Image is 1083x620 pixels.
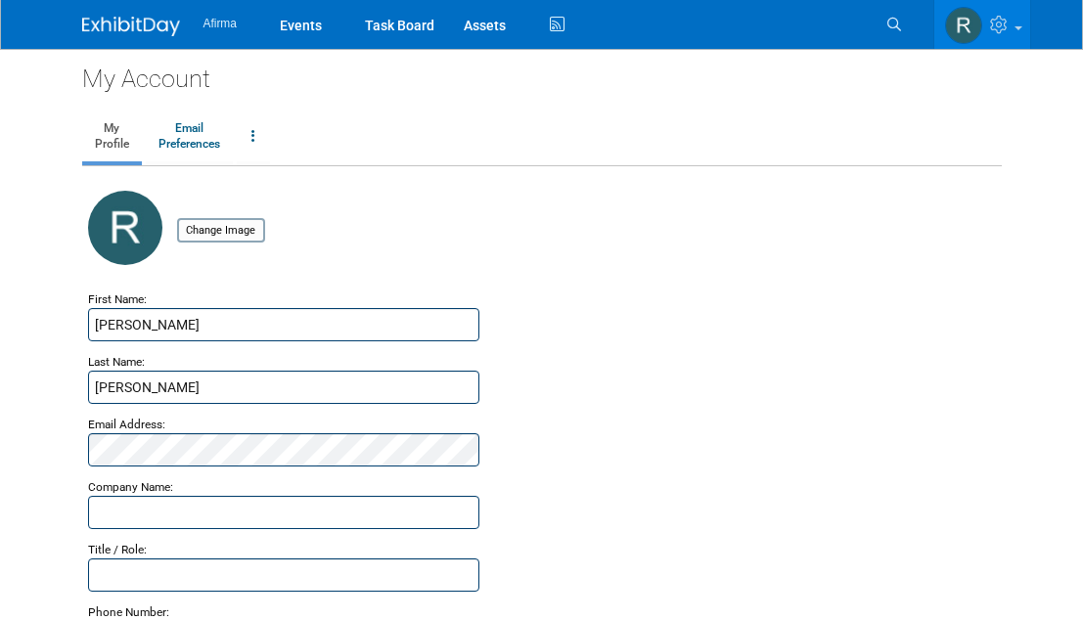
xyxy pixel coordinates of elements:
div: My Account [82,49,1002,96]
img: R.jpg [88,191,162,265]
img: Rhonda Eickhoff [945,7,982,44]
a: MyProfile [82,112,142,161]
a: EmailPreferences [146,112,233,161]
img: ExhibitDay [82,17,180,36]
small: Title / Role: [88,543,147,556]
small: Email Address: [88,418,165,431]
span: Afirma [203,17,237,30]
small: Last Name: [88,355,145,369]
small: First Name: [88,292,147,306]
small: Phone Number: [88,605,169,619]
small: Company Name: [88,480,173,494]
